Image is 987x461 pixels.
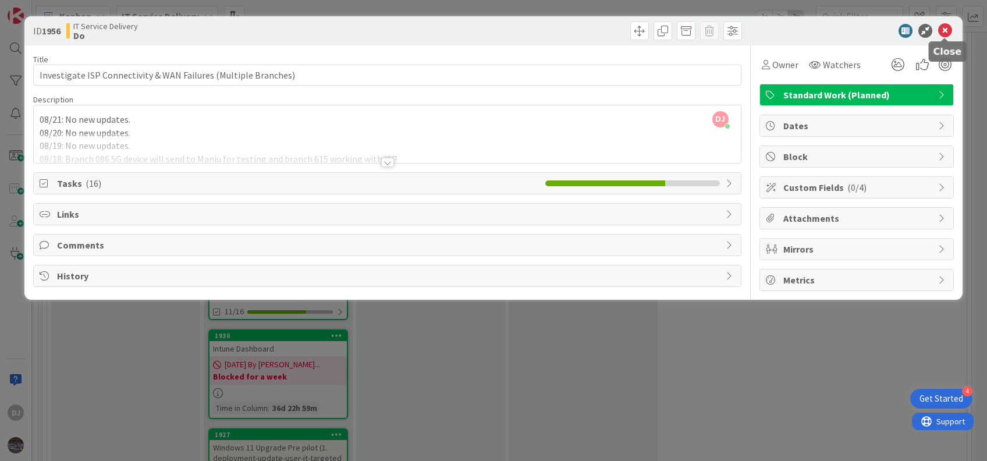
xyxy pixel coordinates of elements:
[73,22,138,31] span: IT Service Delivery
[783,150,932,164] span: Block
[933,46,962,57] h5: Close
[24,2,53,16] span: Support
[33,94,73,105] span: Description
[57,269,719,283] span: History
[919,393,963,405] div: Get Started
[86,178,101,189] span: ( 16 )
[73,31,138,40] b: Do
[783,180,932,194] span: Custom Fields
[847,182,867,193] span: ( 0/4 )
[40,113,734,126] p: 08/21: No new updates.
[910,389,972,409] div: Open Get Started checklist, remaining modules: 4
[962,386,972,396] div: 4
[42,25,61,37] b: 1956
[33,24,61,38] span: ID
[783,119,932,133] span: Dates
[823,58,861,72] span: Watchers
[783,211,932,225] span: Attachments
[712,111,729,127] span: DJ
[57,238,719,252] span: Comments
[57,176,539,190] span: Tasks
[40,126,734,140] p: 08/20: No new updates.
[33,65,741,86] input: type card name here...
[33,54,48,65] label: Title
[783,88,932,102] span: Standard Work (Planned)
[772,58,798,72] span: Owner
[783,273,932,287] span: Metrics
[783,242,932,256] span: Mirrors
[57,207,719,221] span: Links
